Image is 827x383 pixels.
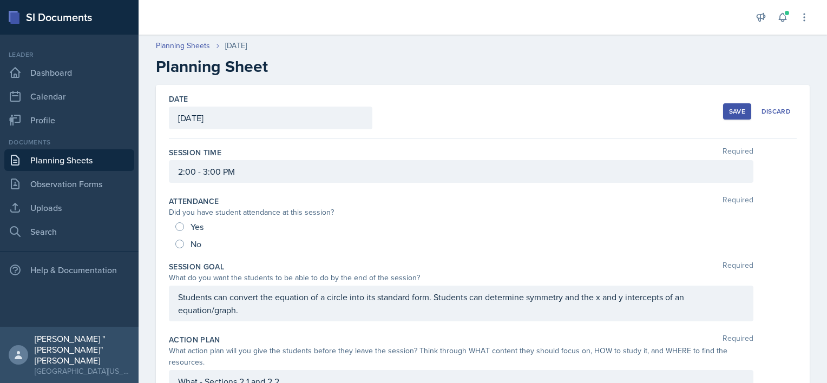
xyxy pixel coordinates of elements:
[178,290,744,316] p: Students can convert the equation of a circle into its standard form. Students can determine symm...
[4,259,134,281] div: Help & Documentation
[169,261,224,272] label: Session Goal
[35,333,130,366] div: [PERSON_NAME] "[PERSON_NAME]" [PERSON_NAME]
[169,196,219,207] label: Attendance
[4,85,134,107] a: Calendar
[729,107,745,116] div: Save
[4,173,134,195] a: Observation Forms
[723,196,753,207] span: Required
[169,94,188,104] label: Date
[4,62,134,83] a: Dashboard
[4,50,134,60] div: Leader
[191,221,204,232] span: Yes
[169,334,220,345] label: Action Plan
[723,103,751,120] button: Save
[169,147,221,158] label: Session Time
[4,137,134,147] div: Documents
[169,272,753,283] div: What do you want the students to be able to do by the end of the session?
[156,40,210,51] a: Planning Sheets
[169,207,753,218] div: Did you have student attendance at this session?
[4,197,134,219] a: Uploads
[4,221,134,242] a: Search
[35,366,130,377] div: [GEOGRAPHIC_DATA][US_STATE] in [GEOGRAPHIC_DATA]
[4,149,134,171] a: Planning Sheets
[225,40,247,51] div: [DATE]
[723,334,753,345] span: Required
[178,165,744,178] p: 2:00 - 3:00 PM
[723,147,753,158] span: Required
[723,261,753,272] span: Required
[169,345,753,368] div: What action plan will you give the students before they leave the session? Think through WHAT con...
[762,107,791,116] div: Discard
[756,103,797,120] button: Discard
[156,57,810,76] h2: Planning Sheet
[4,109,134,131] a: Profile
[191,239,201,249] span: No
